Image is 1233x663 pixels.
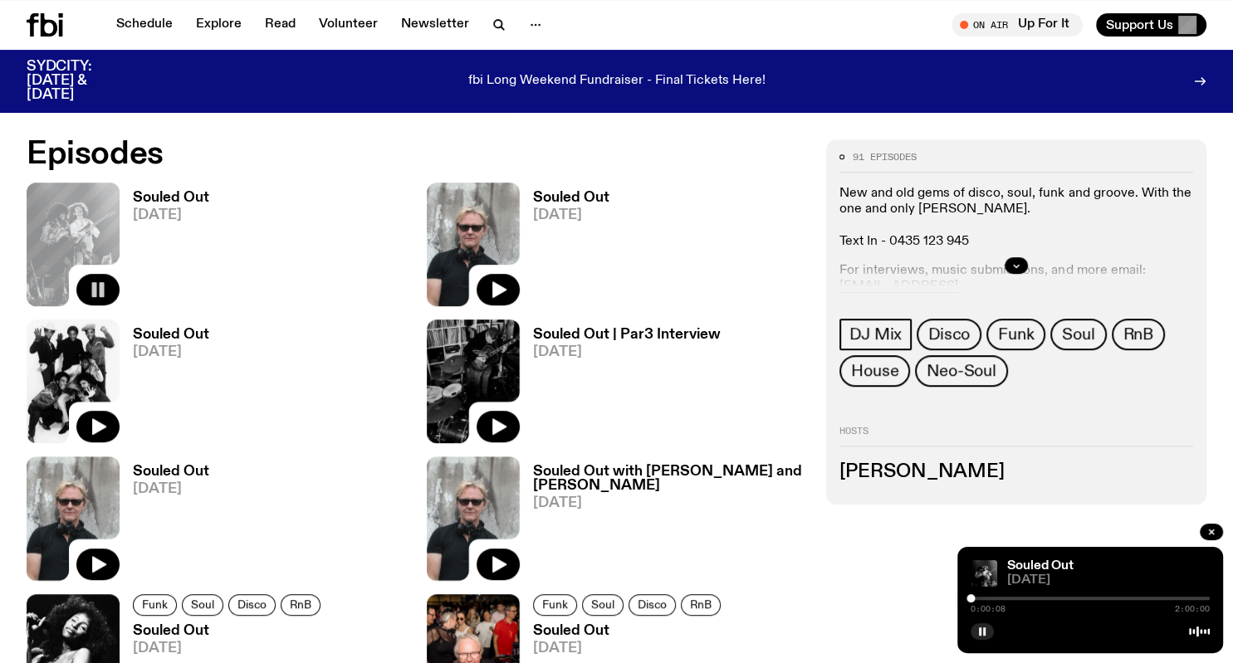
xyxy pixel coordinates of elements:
a: Disco [917,319,981,350]
span: House [851,362,898,380]
a: RnB [281,594,320,616]
h2: Episodes [27,139,806,169]
h3: Souled Out with [PERSON_NAME] and [PERSON_NAME] [533,465,807,493]
a: Funk [133,594,177,616]
span: Support Us [1106,17,1173,32]
a: Neo-Soul [915,355,1007,387]
h3: Souled Out [133,624,325,638]
a: DJ Mix [839,319,912,350]
span: [DATE] [533,345,721,359]
span: RnB [1123,325,1153,344]
a: Souled Out[DATE] [120,191,209,306]
span: [DATE] [133,345,209,359]
a: Souled Out [1007,559,1074,573]
a: RnB [681,594,721,616]
span: RnB [290,598,311,611]
a: Funk [986,319,1045,350]
a: Disco [228,594,276,616]
a: Souled Out with [PERSON_NAME] and [PERSON_NAME][DATE] [520,465,807,580]
span: RnB [690,598,712,611]
span: 91 episodes [853,153,917,162]
a: Soul [1050,319,1106,350]
button: On AirUp For It [952,13,1083,37]
a: Soul [182,594,223,616]
span: [DATE] [1007,574,1210,587]
a: Schedule [106,13,183,37]
h3: Souled Out [533,191,609,205]
span: Funk [998,325,1034,344]
h3: Souled Out | Par3 Interview [533,328,721,342]
span: Disco [638,598,667,611]
a: RnB [1112,319,1165,350]
span: Soul [591,598,614,611]
a: Souled Out[DATE] [120,465,209,580]
p: fbi Long Weekend Fundraiser - Final Tickets Here! [468,74,766,89]
span: [DATE] [133,208,209,222]
h3: Souled Out [133,465,209,479]
h2: Hosts [839,427,1193,446]
span: Funk [542,598,568,611]
a: Explore [186,13,252,37]
span: DJ Mix [849,325,902,344]
span: [DATE] [533,641,726,656]
a: Souled Out[DATE] [520,191,609,306]
span: [DATE] [133,482,209,496]
a: Newsletter [391,13,479,37]
a: Souled Out[DATE] [120,328,209,443]
h3: Souled Out [133,328,209,342]
img: Stephen looks directly at the camera, wearing a black tee, black sunglasses and headphones around... [427,456,520,580]
span: Disco [928,325,970,344]
p: New and old gems of disco, soul, funk and groove. With the one and only [PERSON_NAME]. Text In - ... [839,186,1193,250]
span: Neo-Soul [927,362,996,380]
h3: [PERSON_NAME] [839,463,1193,481]
span: 0:00:08 [971,605,1005,613]
img: Stephen looks directly at the camera, wearing a black tee, black sunglasses and headphones around... [27,456,120,580]
span: Soul [191,598,214,611]
span: Funk [142,598,168,611]
a: Read [255,13,306,37]
span: 2:00:00 [1175,605,1210,613]
h3: SYDCITY: [DATE] & [DATE] [27,60,133,102]
span: [DATE] [533,208,609,222]
a: Funk [533,594,577,616]
button: Support Us [1096,13,1206,37]
span: Disco [237,598,267,611]
a: Souled Out | Par3 Interview[DATE] [520,328,721,443]
span: [DATE] [133,641,325,656]
img: Stephen looks directly at the camera, wearing a black tee, black sunglasses and headphones around... [427,183,520,306]
a: Volunteer [309,13,388,37]
a: Soul [582,594,624,616]
h3: Souled Out [133,191,209,205]
span: [DATE] [533,496,807,510]
a: Disco [629,594,676,616]
a: House [839,355,910,387]
h3: Souled Out [533,624,726,638]
span: Soul [1062,325,1094,344]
